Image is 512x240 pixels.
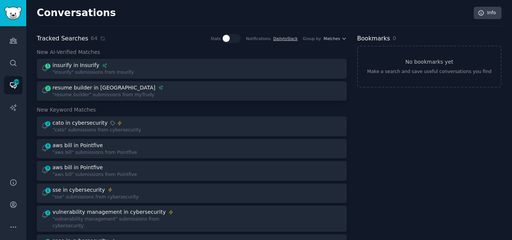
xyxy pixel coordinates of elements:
[52,186,105,194] div: sse in cybersecurity
[52,164,103,171] div: aws bill in Pointfive
[37,139,347,159] a: 9aws bill in Pointfive"aws bill" submissions from Pointfive
[303,36,321,41] div: Group by
[52,92,163,98] div: "resume builder" submissions from myTrudy
[52,84,156,92] div: resume builder in [GEOGRAPHIC_DATA]
[52,149,137,156] div: "aws bill" submissions from Pointfive
[323,36,346,41] button: Matches
[52,194,139,201] div: "sse" submissions from cybersecurity
[45,86,51,91] span: 2
[4,7,22,20] img: GummySearch logo
[211,36,221,41] div: Stats
[37,48,100,56] span: New AI-Verified Matches
[52,216,186,229] div: "vulnerability management" submissions from cybersecurity
[45,121,51,126] span: 2
[4,76,22,94] a: 298
[13,79,20,85] span: 298
[45,63,51,69] span: 1
[37,106,96,114] span: New Keyword Matches
[393,35,396,41] span: 0
[357,34,390,43] h2: Bookmarks
[45,210,51,215] span: 2
[37,183,347,203] a: 1sse in cybersecurity"sse" submissions from cybersecurity
[52,142,103,149] div: aws bill in Pointfive
[37,59,347,79] a: 1insurify in Insurify"insurify" submissions from Insurify
[52,119,108,127] div: cato in cybersecurity
[52,61,99,69] div: insurify in Insurify
[323,36,340,41] span: Matches
[37,161,347,181] a: 9aws bill in Pointfive"aws bill" submissions from Pointfive
[474,7,502,19] a: Info
[52,208,166,216] div: vulnerability management in cybersecurity
[357,46,502,88] a: No bookmarks yetMake a search and save useful conversations you find
[91,34,97,42] span: 64
[37,116,347,136] a: 2cato in cybersecurity"cato" submissions from cybersecurity
[246,36,271,41] div: Notifications
[52,69,134,76] div: "insurify" submissions from Insurify
[37,34,88,43] h2: Tracked Searches
[52,171,137,178] div: "aws bill" submissions from Pointfive
[405,58,453,66] h3: No bookmarks yet
[52,127,141,134] div: "cato" submissions from cybersecurity
[45,143,51,149] span: 9
[45,188,51,193] span: 1
[273,36,298,41] a: DailytoSlack
[37,206,347,232] a: 2vulnerability management in cybersecurity"vulnerability management" submissions from cybersecurity
[367,69,491,75] div: Make a search and save useful conversations you find
[45,165,51,171] span: 9
[37,81,347,101] a: 2resume builder in [GEOGRAPHIC_DATA]"resume builder" submissions from myTrudy
[37,7,116,19] h2: Conversations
